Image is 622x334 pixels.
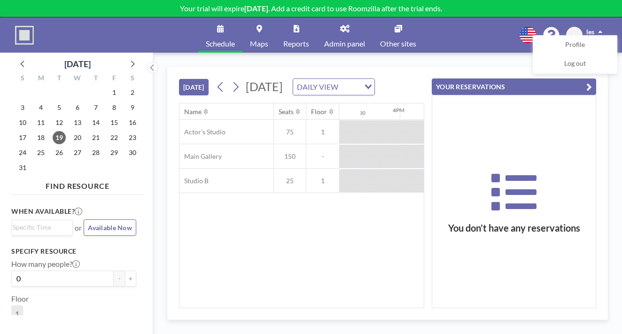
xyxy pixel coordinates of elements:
div: W [69,73,87,85]
span: 1 [306,177,339,185]
span: 75 [274,128,306,136]
span: Wednesday, August 20, 2025 [71,131,84,144]
span: Saturday, August 9, 2025 [126,101,139,114]
span: Log out [564,59,586,69]
div: T [86,73,105,85]
span: Sunday, August 3, 2025 [16,101,29,114]
a: Reports [276,17,317,53]
span: - [306,152,339,161]
button: [DATE] [179,79,209,95]
img: organization-logo [15,26,34,45]
div: Floor [311,108,327,116]
button: + [125,271,136,287]
div: S [14,73,32,85]
a: Maps [242,17,276,53]
span: Monday, August 18, 2025 [34,131,47,144]
span: Monday, August 25, 2025 [34,146,47,159]
span: Tuesday, August 26, 2025 [53,146,66,159]
div: 4PM [393,107,404,114]
span: Saturday, August 2, 2025 [126,86,139,99]
span: les [586,28,594,36]
span: Friday, August 8, 2025 [108,101,121,114]
span: Wednesday, August 13, 2025 [71,116,84,129]
span: 1 [306,128,339,136]
div: Search for option [293,79,374,95]
label: How many people? [11,259,80,269]
span: Studio B [179,177,209,185]
div: T [50,73,69,85]
span: Tuesday, August 12, 2025 [53,116,66,129]
span: 25 [274,177,306,185]
span: Friday, August 22, 2025 [108,131,121,144]
span: DAILY VIEW [295,81,340,93]
span: Profile [565,40,585,50]
button: - [114,271,125,287]
span: Friday, August 29, 2025 [108,146,121,159]
div: Search for option [12,220,72,234]
span: Wednesday, August 6, 2025 [71,101,84,114]
span: Monday, August 11, 2025 [34,116,47,129]
div: S [123,73,141,85]
div: Seats [279,108,294,116]
input: Search for option [13,222,67,233]
span: Sunday, August 31, 2025 [16,161,29,174]
a: Admin panel [317,17,373,53]
span: Tuesday, August 5, 2025 [53,101,66,114]
h3: You don’t have any reservations [432,222,596,234]
button: Available Now [84,219,136,236]
span: Schedule [206,40,235,47]
span: Friday, August 15, 2025 [108,116,121,129]
label: Floor [11,294,29,303]
a: Log out [533,54,617,73]
span: Maps [250,40,268,47]
span: 150 [274,152,306,161]
a: Profile [533,36,617,54]
span: or [75,223,82,233]
span: Thursday, August 21, 2025 [89,131,102,144]
div: Name [184,108,202,116]
span: Available Now [88,224,132,232]
div: M [32,73,50,85]
h4: FIND RESOURCE [11,178,144,191]
div: F [105,73,123,85]
span: Sunday, August 24, 2025 [16,146,29,159]
span: Monday, August 4, 2025 [34,101,47,114]
span: Actor's Studio [179,128,225,136]
span: Thursday, August 7, 2025 [89,101,102,114]
div: [DATE] [64,57,91,70]
span: Reports [283,40,309,47]
a: Schedule [198,17,242,53]
span: 1 [15,309,19,318]
span: Wednesday, August 27, 2025 [71,146,84,159]
span: Admin panel [324,40,365,47]
span: Friday, August 1, 2025 [108,86,121,99]
span: Thursday, August 28, 2025 [89,146,102,159]
span: Saturday, August 16, 2025 [126,116,139,129]
span: [DATE] [246,79,283,93]
span: Tuesday, August 19, 2025 [53,131,66,144]
span: Sunday, August 17, 2025 [16,131,29,144]
span: L [573,31,576,39]
h3: Specify resource [11,247,136,256]
button: YOUR RESERVATIONS [432,78,596,95]
span: Main Gallery [179,152,222,161]
input: Search for option [341,81,359,93]
div: 30 [360,110,365,116]
span: Saturday, August 23, 2025 [126,131,139,144]
a: Other sites [373,17,424,53]
b: [DATE] [244,4,268,13]
span: Other sites [380,40,416,47]
span: Sunday, August 10, 2025 [16,116,29,129]
span: Saturday, August 30, 2025 [126,146,139,159]
span: Thursday, August 14, 2025 [89,116,102,129]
